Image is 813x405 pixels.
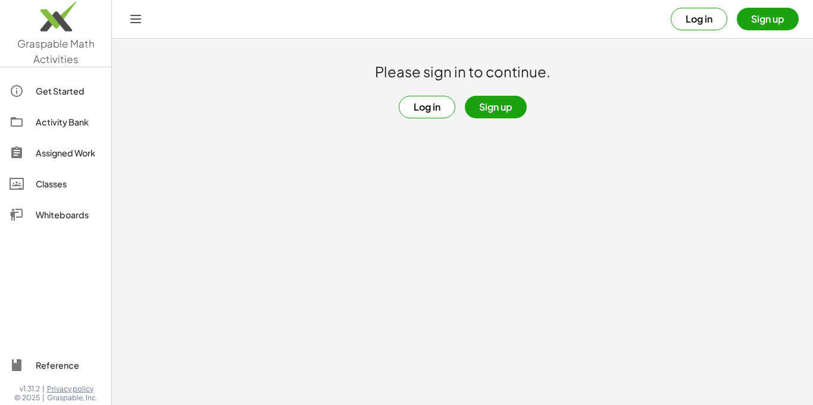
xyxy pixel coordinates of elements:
button: Log in [671,8,727,30]
a: Activity Bank [5,108,107,136]
a: Classes [5,169,107,198]
a: Assigned Work [5,139,107,167]
div: Reference [36,358,102,372]
span: | [42,384,45,394]
button: Toggle navigation [126,10,145,29]
a: Whiteboards [5,200,107,229]
div: Assigned Work [36,146,102,160]
a: Get Started [5,77,107,105]
span: v1.31.2 [20,384,40,394]
button: Sign up [465,96,527,118]
a: Privacy policy [47,384,98,394]
span: © 2025 [14,393,40,403]
div: Classes [36,177,102,191]
span: Graspable Math Activities [17,37,95,65]
div: Get Started [36,84,102,98]
h1: Please sign in to continue. [375,62,551,81]
span: Graspable, Inc. [47,393,98,403]
button: Sign up [737,8,799,30]
button: Log in [399,96,455,118]
div: Whiteboards [36,208,102,222]
div: Activity Bank [36,115,102,129]
span: | [42,393,45,403]
a: Reference [5,351,107,379]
